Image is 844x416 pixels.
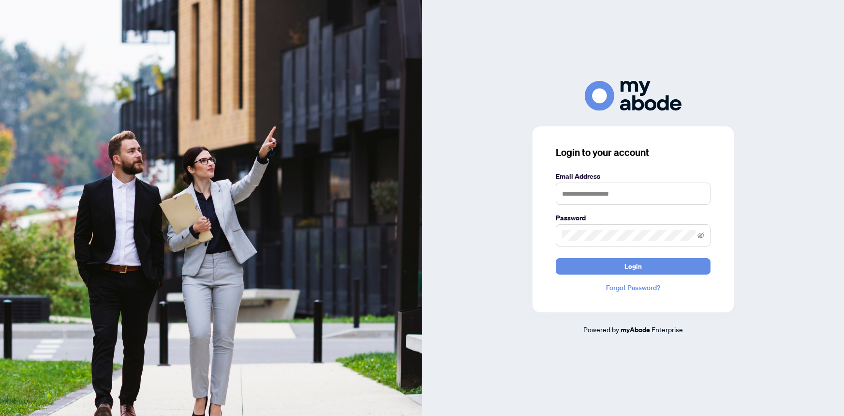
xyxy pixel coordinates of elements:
span: Enterprise [652,325,683,334]
span: Login [624,259,642,274]
span: eye-invisible [697,232,704,239]
button: Login [556,258,711,275]
h3: Login to your account [556,146,711,159]
a: Forgot Password? [556,282,711,293]
span: Powered by [583,325,619,334]
a: myAbode [621,324,650,335]
label: Email Address [556,171,711,182]
label: Password [556,213,711,223]
img: ma-logo [585,81,681,110]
